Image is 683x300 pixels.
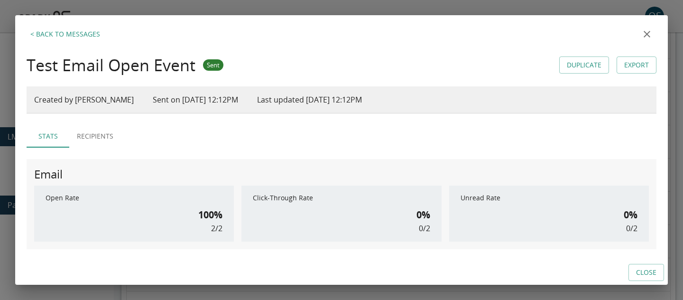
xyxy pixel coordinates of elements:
h6: 100% [198,207,222,223]
span: Sent [203,61,223,69]
button: Close [628,264,664,281]
p: Last updated [DATE] 12:12PM [257,94,362,105]
p: Sent on [DATE] 12:12PM [153,94,238,105]
p: Unread Rate [461,193,637,203]
p: 2 / 2 [211,223,222,234]
p: 0 / 2 [626,223,637,234]
p: Open Rate [46,193,222,203]
button: close [637,25,656,44]
p: 0 / 2 [419,223,430,234]
button: Recipients [69,125,121,148]
h5: Email [34,167,63,182]
div: Active Tab [27,125,656,148]
button: Stats [27,125,69,148]
button: Back to Messages [27,25,104,44]
h6: 0% [624,207,637,223]
button: Duplicate [559,56,609,74]
p: Created by [PERSON_NAME] [34,94,134,105]
h6: 0% [416,207,430,223]
p: Click-Through Rate [253,193,430,203]
h4: Test Email Open Event [27,55,195,75]
a: Export [617,56,656,74]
